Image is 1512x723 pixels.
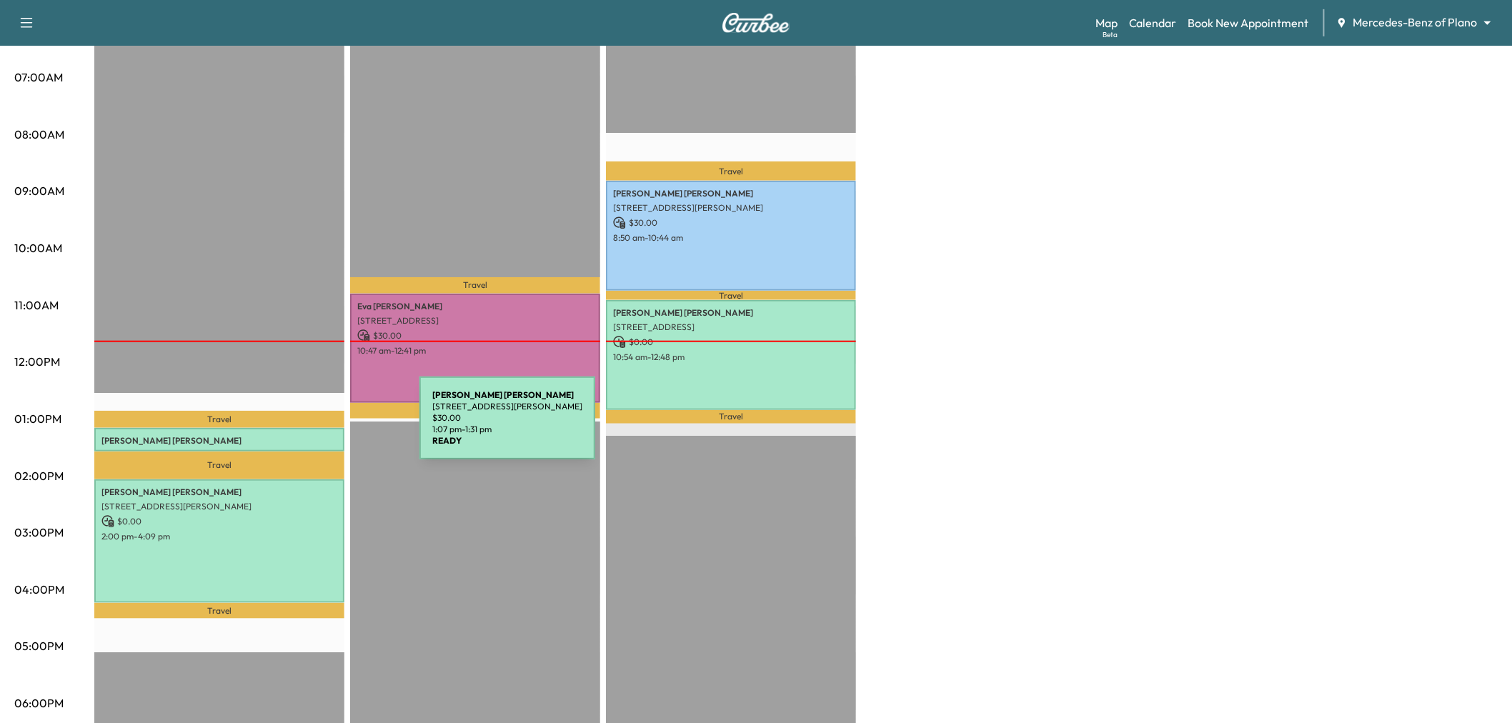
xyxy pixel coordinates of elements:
[1129,14,1177,31] a: Calendar
[1353,14,1478,31] span: Mercedes-Benz of Plano
[613,321,849,333] p: [STREET_ADDRESS]
[613,188,849,199] p: [PERSON_NAME] [PERSON_NAME]
[1103,29,1118,40] div: Beta
[613,216,849,229] p: $ 30.00
[606,410,856,424] p: Travel
[101,435,337,447] p: [PERSON_NAME] [PERSON_NAME]
[14,239,62,256] p: 10:00AM
[1095,14,1118,31] a: MapBeta
[101,531,337,542] p: 2:00 pm - 4:09 pm
[357,315,593,326] p: [STREET_ADDRESS]
[101,515,337,528] p: $ 0.00
[613,232,849,244] p: 8:50 am - 10:44 am
[14,69,63,86] p: 07:00AM
[722,13,790,33] img: Curbee Logo
[1188,14,1309,31] a: Book New Appointment
[101,449,337,461] p: [STREET_ADDRESS][PERSON_NAME]
[14,182,64,199] p: 09:00AM
[94,603,344,619] p: Travel
[606,161,856,181] p: Travel
[14,126,64,143] p: 08:00AM
[606,291,856,300] p: Travel
[613,202,849,214] p: [STREET_ADDRESS][PERSON_NAME]
[14,353,60,370] p: 12:00PM
[14,581,64,598] p: 04:00PM
[357,345,593,356] p: 10:47 am - 12:41 pm
[350,403,600,419] p: Travel
[101,501,337,512] p: [STREET_ADDRESS][PERSON_NAME]
[14,694,64,712] p: 06:00PM
[613,351,849,363] p: 10:54 am - 12:48 pm
[94,452,344,479] p: Travel
[94,411,344,428] p: Travel
[350,277,600,294] p: Travel
[357,329,593,342] p: $ 30.00
[613,307,849,319] p: [PERSON_NAME] [PERSON_NAME]
[14,410,61,427] p: 01:00PM
[14,637,64,654] p: 05:00PM
[14,296,59,314] p: 11:00AM
[613,336,849,349] p: $ 0.00
[14,524,64,541] p: 03:00PM
[101,487,337,498] p: [PERSON_NAME] [PERSON_NAME]
[14,467,64,484] p: 02:00PM
[357,301,593,312] p: Eva [PERSON_NAME]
